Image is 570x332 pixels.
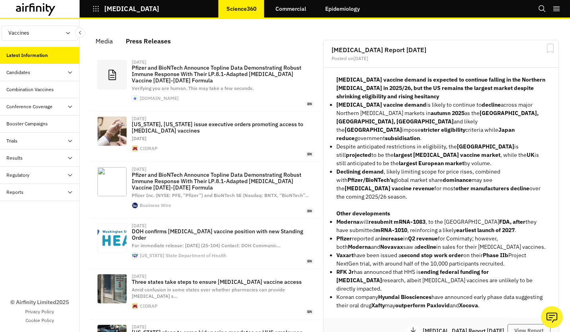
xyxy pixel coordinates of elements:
[417,243,436,250] strong: decline
[6,103,53,110] div: Conference Coverage
[336,168,546,201] p: , likely limiting scope for price rises, combined with global market share may see the for most o...
[132,135,146,141] span: [DATE]
[98,274,127,303] img: iStock-1318928097.jpg
[336,268,546,293] p: has announced that HHS is research, albeit [MEDICAL_DATA] vaccines are unlikely to be directly im...
[499,218,525,225] strong: FDA, after
[545,43,555,53] svg: Bookmark Report
[91,162,320,219] a: [DATE]Pfizer and BioNTech Announce Topline Data Demonstrating Robust Immune Response With Their L...
[92,2,159,16] button: [MEDICAL_DATA]
[132,172,314,191] p: Pfizer and BioNTech Announce Topline Data Demonstrating Robust Immune Response With Their LP.8.1-...
[91,219,320,269] a: [DATE]DOH confirms [MEDICAL_DATA] vaccine position with new Standing OrderFor immediate release: ...
[380,243,403,250] strong: Novavax
[336,251,546,268] p: have been issued a on their Project NextGen trial, with around half of the 10,000 participants re...
[25,308,54,315] a: Privacy Policy
[132,279,314,285] p: Three states take steps to ensure [MEDICAL_DATA] vaccine access
[332,56,550,61] div: Posted on [DATE]
[140,203,171,208] div: Business Wire
[336,268,354,275] strong: RFK Jr
[336,293,546,310] p: Korean company have announced early phase data suggesting their oral drug may and .
[371,302,385,309] strong: Xafty
[443,176,472,184] strong: dominance
[6,154,23,162] div: Results
[408,235,438,242] strong: Q2 revenue
[10,298,69,307] p: © Airfinity Limited 2025
[336,218,359,225] strong: Moderna
[306,152,314,157] span: en
[381,235,403,242] strong: increase
[336,235,352,242] strong: Pfizer
[336,168,384,175] strong: Declining demand
[482,101,501,108] strong: decline
[6,120,48,127] div: Booster Campaigns
[132,303,138,309] img: favicon.ico
[6,189,23,196] div: Reports
[126,35,171,47] div: Press Releases
[394,151,500,158] strong: largest [MEDICAL_DATA] vaccine market
[75,27,85,38] button: Close Sidebar
[140,253,226,258] div: [US_STATE] State Department of Health
[336,101,546,143] li: is likely to continue to across major Northern [MEDICAL_DATA] markets in as the and likely the im...
[132,242,281,248] span: For immediate release: [DATE] (25-104) Contact: DOH Communic …
[348,243,371,250] strong: Moderna
[336,210,390,217] strong: Other developments
[336,252,353,259] strong: Vaxart
[336,218,546,234] p: will , to the [GEOGRAPHIC_DATA] they have submitted , reinforcing a likely .
[6,172,29,179] div: Regulatory
[226,6,256,12] p: Science360
[132,192,309,198] span: Pfizer Inc. (NYSE: PFE, “Pfizer”) and BioNTech SE (Nasdaq: BNTX, “BioNTech” …
[346,151,371,158] strong: projected
[431,109,465,117] strong: autumn 2025
[98,224,127,253] img: doh_logo_horizontal.svg
[401,252,463,259] strong: second stop work order
[336,101,426,108] strong: [MEDICAL_DATA] vaccine demand
[6,86,54,93] div: Combination Vaccines
[132,121,314,134] p: [US_STATE], [US_STATE] issue executive orders promoting access to [MEDICAL_DATA] vaccines
[336,76,545,100] strong: [MEDICAL_DATA] vaccine demand is expected to continue falling in the Northern [MEDICAL_DATA] in 2...
[104,5,159,12] p: [MEDICAL_DATA]
[140,304,158,309] div: CIDRAP
[306,309,314,314] span: en
[332,47,550,53] h2: [MEDICAL_DATA] Report [DATE]
[132,60,146,64] div: [DATE]
[132,228,314,241] p: DOH confirms [MEDICAL_DATA] vaccine position with new Standing Order
[91,55,320,111] a: [DATE]Pfizer and BioNTech Announce Topline Data Demonstrating Robust Immune Response With Their L...
[132,287,285,299] span: Amid confusion in some states over whether pharmacies can provide [MEDICAL_DATA] s …
[369,218,426,225] strong: resubmit mRNA-1083
[306,209,314,214] span: en
[132,223,146,228] div: [DATE]
[336,234,546,251] p: reported an in for Comirnaty; however, both and saw a in sales for their [MEDICAL_DATA] vaccines.
[132,253,138,258] img: DOH-logo_favicon_16x16.png
[132,96,138,101] img: faviconV2
[132,274,146,279] div: [DATE]
[6,69,30,76] div: Candidates
[132,167,146,172] div: [DATE]
[345,185,434,192] strong: [MEDICAL_DATA] vaccine revenue
[6,52,48,59] div: Latest Information
[395,302,450,309] strong: outperform Paxlovid
[541,306,563,328] button: Ask our analysts
[6,137,18,145] div: Trials
[132,324,146,329] div: [DATE]
[399,160,464,167] strong: largest European market
[306,102,314,107] span: en
[91,269,320,320] a: [DATE]Three states take steps to ensure [MEDICAL_DATA] vaccine accessAmid confusion in some state...
[456,227,515,234] strong: earliest launch of 2027
[385,135,420,142] strong: subsidisation
[98,167,127,196] img: pfizer-biontech-logos.jpg
[25,317,54,324] a: Cookie Policy
[140,146,158,151] div: CIDRAP
[421,126,465,133] strong: stricter eligibility
[96,35,113,47] div: Media
[132,116,146,121] div: [DATE]
[306,259,314,264] span: en
[132,85,254,91] span: Verifying you are human. This may take a few seconds.
[132,203,138,208] img: favicon.ico
[2,25,78,41] button: Vaccines
[336,143,546,168] p: Despite anticipated restrictions in eligibility, the is still to be the , while the is still anti...
[378,293,431,301] strong: Hyundai Biosciences
[527,151,535,158] strong: UK
[483,252,508,259] strong: Phase IIb
[347,176,394,184] strong: Pfizer/BioNTech’s
[132,64,314,84] p: Pfizer and BioNTech Announce Topline Data Demonstrating Robust Immune Response With Their LP.8.1-...
[459,302,478,309] strong: Xocova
